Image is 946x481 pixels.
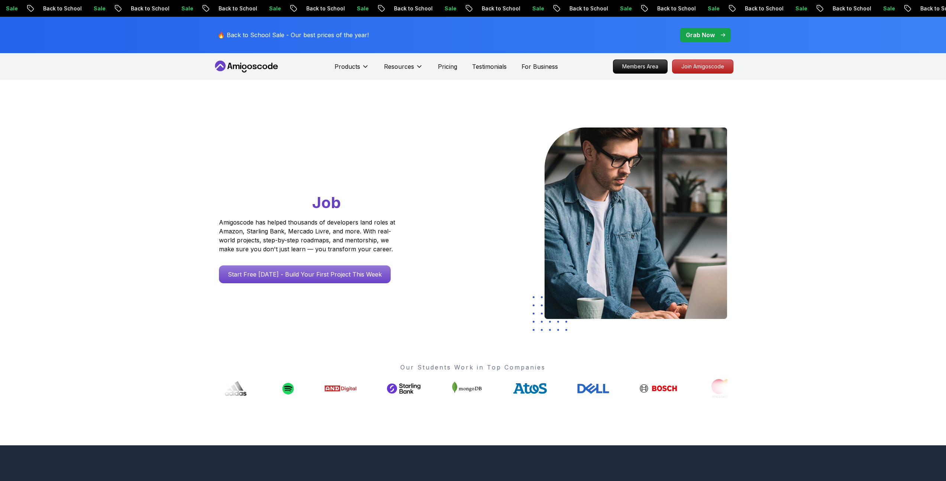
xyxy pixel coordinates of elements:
[219,218,397,254] p: Amigoscode has helped thousands of developers land roles at Amazon, Starling Bank, Mercado Livre,...
[217,30,369,39] p: 🔥 Back to School Sale - Our best prices of the year!
[361,5,412,12] p: Back to School
[449,5,500,12] p: Back to School
[10,5,61,12] p: Back to School
[545,127,727,319] img: hero
[763,5,787,12] p: Sale
[613,60,667,73] p: Members Area
[236,5,260,12] p: Sale
[219,265,391,283] a: Start Free [DATE] - Build Your First Project This Week
[219,363,727,372] p: Our Students Work in Top Companies
[186,5,236,12] p: Back to School
[672,60,733,73] p: Join Amigoscode
[500,5,523,12] p: Sale
[800,5,850,12] p: Back to School
[587,5,611,12] p: Sale
[672,59,733,74] a: Join Amigoscode
[324,5,348,12] p: Sale
[412,5,436,12] p: Sale
[335,62,360,71] p: Products
[888,5,938,12] p: Back to School
[686,30,715,39] p: Grab Now
[61,5,85,12] p: Sale
[274,5,324,12] p: Back to School
[712,5,763,12] p: Back to School
[438,62,457,71] a: Pricing
[98,5,149,12] p: Back to School
[675,5,699,12] p: Sale
[537,5,587,12] p: Back to School
[384,62,414,71] p: Resources
[624,5,675,12] p: Back to School
[850,5,874,12] p: Sale
[472,62,507,71] a: Testimonials
[613,59,668,74] a: Members Area
[384,62,423,77] button: Resources
[149,5,172,12] p: Sale
[312,193,341,212] span: Job
[335,62,369,77] button: Products
[219,127,424,213] h1: Go From Learning to Hired: Master Java, Spring Boot & Cloud Skills That Get You the
[522,62,558,71] a: For Business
